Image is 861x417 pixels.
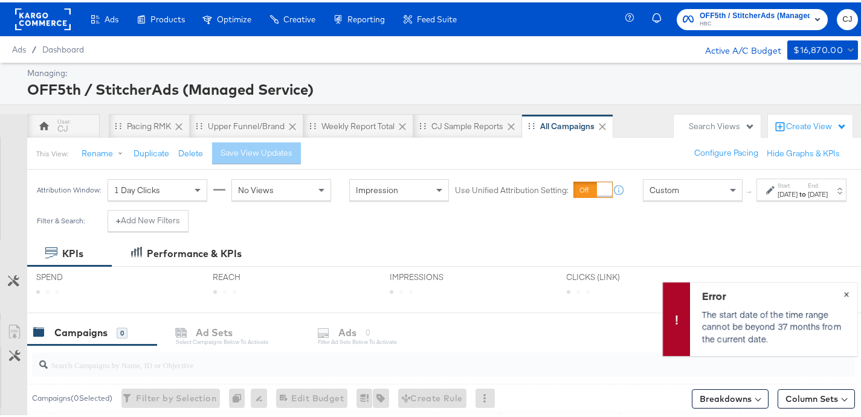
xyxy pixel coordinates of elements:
[842,10,853,24] span: CJ
[702,306,842,342] p: The start date of the time range cannot be beyond 37 months from the current date.
[150,12,185,22] span: Products
[808,179,828,187] label: End:
[217,12,251,22] span: Optimize
[347,12,385,22] span: Reporting
[36,214,85,223] div: Filter & Search:
[196,120,202,127] div: Drag to reorder tab
[700,17,810,27] span: HBC
[356,182,398,193] span: Impression
[417,12,457,22] span: Feed Suite
[73,141,136,162] button: Rename
[808,187,828,197] div: [DATE]
[567,269,657,281] span: CLICKS (LINK)
[778,387,855,406] button: Column Sets
[26,42,42,52] span: /
[798,187,808,196] strong: to
[837,7,858,28] button: CJ
[744,188,755,192] span: ↑
[58,121,69,132] div: CJ
[105,12,118,22] span: Ads
[843,284,849,298] span: ×
[115,120,121,127] div: Drag to reorder tab
[27,77,855,97] div: OFF5th / StitcherAds (Managed Service)
[127,118,171,130] div: Pacing RMK
[134,145,169,157] button: Duplicate
[455,182,569,194] label: Use Unified Attribution Setting:
[528,120,535,127] div: Drag to reorder tab
[390,269,480,281] span: IMPRESSIONS
[689,118,755,130] div: Search Views
[786,118,846,130] div: Create View
[208,118,285,130] div: Upper Funnel/Brand
[62,244,83,258] div: KPIs
[238,182,274,193] span: No Views
[778,179,798,187] label: Start:
[677,7,828,28] button: OFF5th / StitcherAds (Managed Service)HBC
[32,390,112,401] div: Campaigns ( 0 Selected)
[650,182,679,193] span: Custom
[787,38,858,57] button: $16,870.00
[36,147,68,156] div: This View:
[700,7,810,20] span: OFF5th / StitcherAds (Managed Service)
[767,145,840,157] button: Hide Graphs & KPIs
[835,280,857,302] button: ×
[54,323,108,337] div: Campaigns
[419,120,426,127] div: Drag to reorder tab
[793,40,843,56] div: $16,870.00
[36,183,102,192] div: Attribution Window:
[116,212,121,224] strong: +
[692,387,769,406] button: Breakdowns
[692,38,781,56] div: Active A/C Budget
[48,346,782,369] input: Search Campaigns by Name, ID or Objective
[431,118,503,130] div: CJ Sample Reports
[114,182,160,193] span: 1 Day Clicks
[27,65,855,77] div: Managing:
[12,42,26,52] span: Ads
[108,208,189,229] button: +Add New Filters
[540,118,595,130] div: All Campaigns
[702,286,842,301] div: Error
[321,118,395,130] div: Weekly Report Total
[42,42,84,52] a: Dashboard
[686,140,767,162] button: Configure Pacing
[36,269,127,281] span: SPEND
[178,145,203,157] button: Delete
[229,386,251,406] div: 0
[213,269,304,281] span: REACH
[778,187,798,197] div: [DATE]
[147,244,242,258] div: Performance & KPIs
[117,325,127,336] div: 0
[283,12,315,22] span: Creative
[309,120,316,127] div: Drag to reorder tab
